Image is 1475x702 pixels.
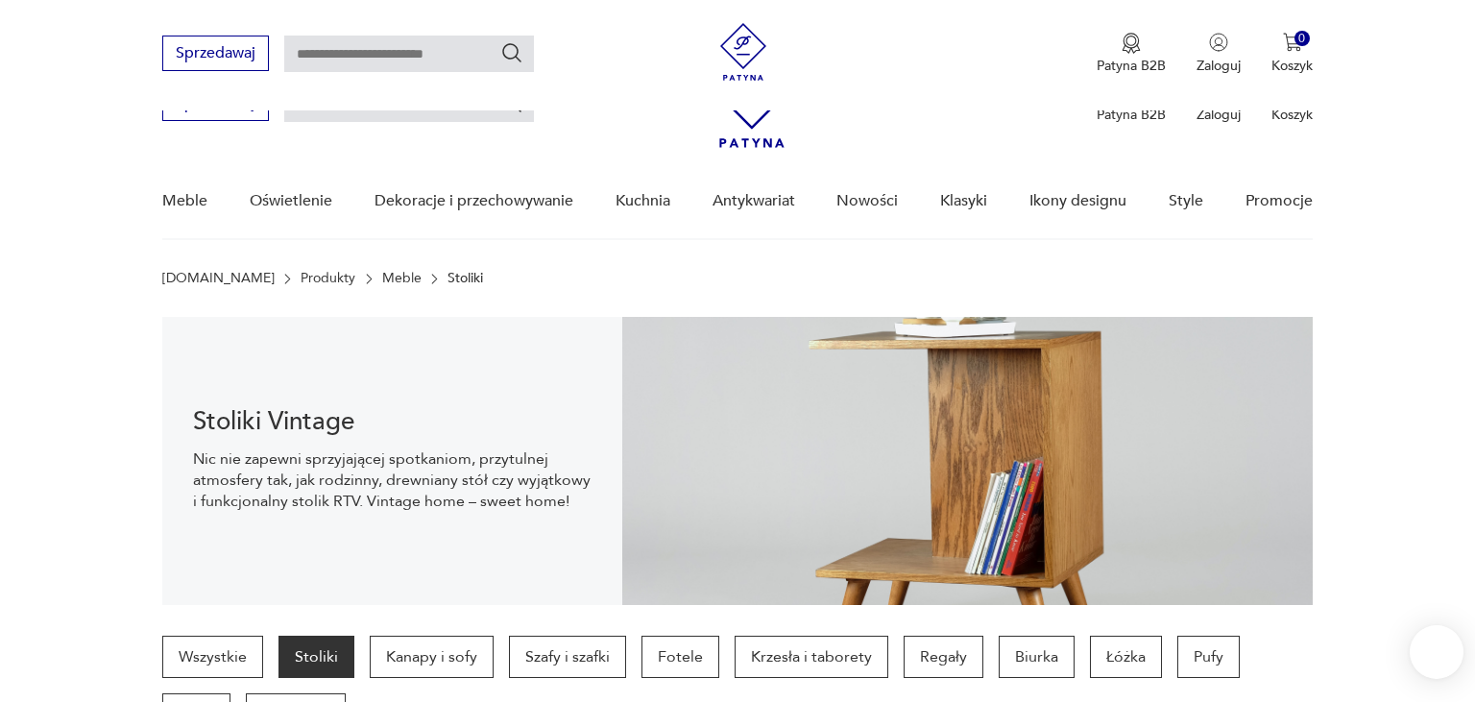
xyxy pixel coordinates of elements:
p: Koszyk [1271,57,1313,75]
a: Biurka [999,636,1075,678]
a: Szafy i szafki [509,636,626,678]
p: Zaloguj [1197,106,1241,124]
button: 0Koszyk [1271,33,1313,75]
a: Stoliki [278,636,354,678]
a: Ikona medaluPatyna B2B [1097,33,1166,75]
button: Szukaj [500,41,523,64]
h1: Stoliki Vintage [193,410,592,433]
a: Antykwariat [713,164,795,238]
a: Kuchnia [616,164,670,238]
div: 0 [1294,31,1311,47]
a: [DOMAIN_NAME] [162,271,275,286]
iframe: Smartsupp widget button [1410,625,1463,679]
img: 2a258ee3f1fcb5f90a95e384ca329760.jpg [622,317,1313,605]
img: Ikonka użytkownika [1209,33,1228,52]
a: Wszystkie [162,636,263,678]
a: Oświetlenie [250,164,332,238]
a: Kanapy i sofy [370,636,494,678]
p: Patyna B2B [1097,106,1166,124]
a: Promocje [1245,164,1313,238]
a: Sprzedawaj [162,98,269,111]
img: Ikona medalu [1122,33,1141,54]
a: Klasyki [940,164,987,238]
a: Regały [904,636,983,678]
button: Patyna B2B [1097,33,1166,75]
a: Ikony designu [1029,164,1126,238]
a: Produkty [301,271,355,286]
p: Zaloguj [1197,57,1241,75]
a: Krzesła i taborety [735,636,888,678]
p: Patyna B2B [1097,57,1166,75]
a: Sprzedawaj [162,48,269,61]
a: Dekoracje i przechowywanie [375,164,573,238]
a: Meble [382,271,422,286]
a: Meble [162,164,207,238]
a: Łóżka [1090,636,1162,678]
img: Ikona koszyka [1283,33,1302,52]
p: Stoliki [447,271,483,286]
button: Zaloguj [1197,33,1241,75]
p: Koszyk [1271,106,1313,124]
a: Pufy [1177,636,1240,678]
a: Style [1169,164,1203,238]
a: Fotele [641,636,719,678]
p: Nic nie zapewni sprzyjającej spotkaniom, przytulnej atmosfery tak, jak rodzinny, drewniany stół c... [193,448,592,512]
button: Sprzedawaj [162,36,269,71]
a: Nowości [836,164,898,238]
img: Patyna - sklep z meblami i dekoracjami vintage [714,23,772,81]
